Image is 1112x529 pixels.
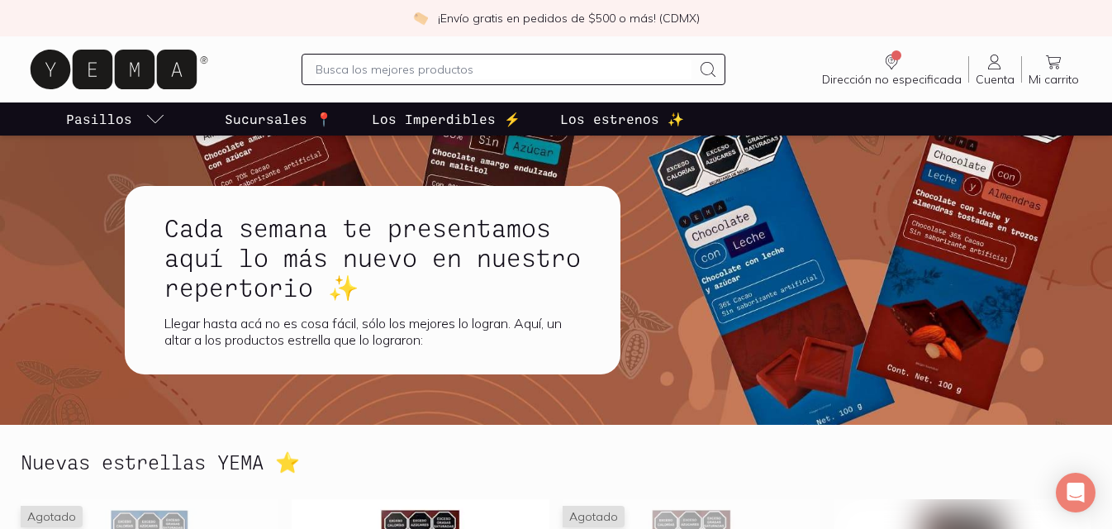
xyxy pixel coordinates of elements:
[438,10,700,26] p: ¡Envío gratis en pedidos de $500 o más! (CDMX)
[1022,52,1086,87] a: Mi carrito
[1029,72,1079,87] span: Mi carrito
[225,109,332,129] p: Sucursales 📍
[125,186,673,374] a: Cada semana te presentamos aquí lo más nuevo en nuestro repertorio ✨Llegar hasta acá no es cosa f...
[316,60,691,79] input: Busca los mejores productos
[221,102,335,136] a: Sucursales 📍
[563,506,625,527] span: Agotado
[164,315,581,348] div: Llegar hasta acá no es cosa fácil, sólo los mejores lo logran. Aquí, un altar a los productos est...
[969,52,1021,87] a: Cuenta
[164,212,581,302] h1: Cada semana te presentamos aquí lo más nuevo en nuestro repertorio ✨
[372,109,520,129] p: Los Imperdibles ⚡️
[1056,473,1095,512] div: Open Intercom Messenger
[21,506,83,527] span: Agotado
[560,109,684,129] p: Los estrenos ✨
[822,72,962,87] span: Dirección no especificada
[21,451,300,473] h2: Nuevas estrellas YEMA ⭐️
[413,11,428,26] img: check
[63,102,169,136] a: pasillo-todos-link
[815,52,968,87] a: Dirección no especificada
[976,72,1015,87] span: Cuenta
[66,109,132,129] p: Pasillos
[368,102,524,136] a: Los Imperdibles ⚡️
[557,102,687,136] a: Los estrenos ✨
